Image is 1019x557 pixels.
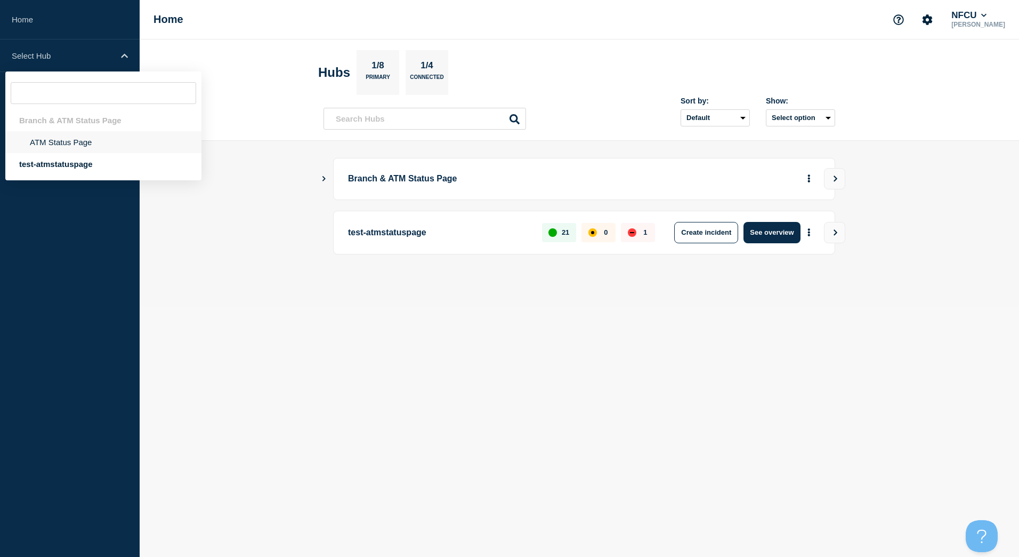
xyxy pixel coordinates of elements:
select: Sort by [681,109,750,126]
p: Branch & ATM Status Page [348,169,643,189]
h1: Home [153,13,183,26]
button: See overview [743,222,800,243]
li: ATM Status Page [5,131,201,153]
button: View [824,168,845,189]
button: More actions [802,222,816,242]
button: Create incident [674,222,738,243]
div: down [628,228,636,237]
div: test-atmstatuspage [5,153,201,175]
p: 1/8 [368,60,389,74]
p: 1/4 [417,60,438,74]
iframe: Help Scout Beacon - Open [966,520,998,552]
div: affected [588,228,597,237]
p: [PERSON_NAME] [949,21,1007,28]
p: test-atmstatuspage [348,222,530,243]
p: Select Hub [12,51,114,60]
div: Branch & ATM Status Page [5,109,201,131]
p: Primary [366,74,390,85]
div: Sort by: [681,97,750,105]
button: Account settings [916,9,939,31]
div: up [548,228,557,237]
h2: Hubs [318,65,350,80]
button: More actions [802,169,816,189]
button: Support [887,9,910,31]
input: Search Hubs [324,108,526,130]
button: NFCU [949,10,989,21]
div: Show: [766,97,835,105]
p: Connected [410,74,443,85]
button: Select option [766,109,835,126]
p: 1 [643,228,647,236]
p: 21 [562,228,569,236]
button: Show Connected Hubs [321,175,327,183]
button: View [824,222,845,243]
p: 0 [604,228,608,236]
